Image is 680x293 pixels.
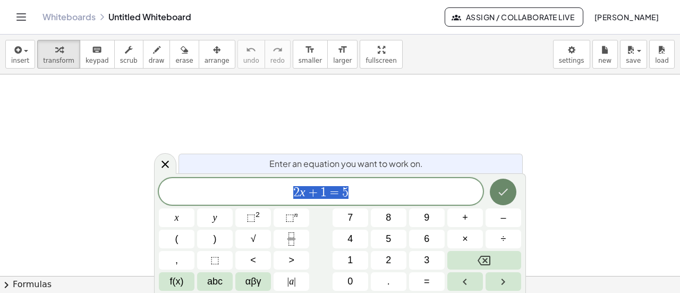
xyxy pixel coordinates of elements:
button: Greater than [274,251,309,270]
span: 1 [347,253,353,267]
button: Equals [409,272,445,291]
button: Divide [486,230,521,248]
button: insert [5,40,35,69]
span: 5 [386,232,391,246]
span: 8 [386,211,391,225]
span: ÷ [501,232,506,246]
span: + [462,211,468,225]
span: abc [207,274,223,289]
span: , [175,253,178,267]
i: keyboard [92,44,102,56]
button: Minus [486,208,521,227]
button: Greek alphabet [235,272,271,291]
button: save [620,40,647,69]
button: 0 [333,272,368,291]
span: 9 [424,211,429,225]
button: Toggle navigation [13,9,30,26]
span: 7 [347,211,353,225]
button: 9 [409,208,445,227]
button: Left arrow [447,272,483,291]
button: Done [490,179,516,205]
span: load [655,57,669,64]
button: load [649,40,675,69]
span: new [598,57,611,64]
button: Plus [447,208,483,227]
span: ⬚ [246,212,256,223]
span: larger [333,57,352,64]
span: save [626,57,641,64]
button: keyboardkeypad [80,40,115,69]
span: > [288,253,294,267]
button: 1 [333,251,368,270]
span: | [287,276,290,287]
button: 2 [371,251,406,270]
button: [PERSON_NAME] [585,7,667,27]
button: scrub [114,40,143,69]
span: keypad [86,57,109,64]
button: format_sizelarger [327,40,358,69]
i: redo [273,44,283,56]
button: Superscript [274,208,309,227]
span: draw [149,57,165,64]
span: 0 [347,274,353,289]
sup: 2 [256,211,260,219]
span: + [305,186,321,199]
button: format_sizesmaller [293,40,328,69]
span: ) [214,232,217,246]
button: transform [37,40,80,69]
span: 6 [424,232,429,246]
sup: n [294,211,298,219]
span: 5 [342,186,348,199]
button: Times [447,230,483,248]
button: Square root [235,230,271,248]
span: transform [43,57,74,64]
span: < [250,253,256,267]
span: [PERSON_NAME] [594,12,659,22]
button: ( [159,230,194,248]
span: √ [251,232,256,246]
span: y [213,211,217,225]
button: Right arrow [486,272,521,291]
span: 2 [293,186,300,199]
span: ⬚ [210,253,219,267]
span: redo [270,57,285,64]
button: fullscreen [360,40,402,69]
span: – [500,211,506,225]
span: scrub [120,57,138,64]
span: αβγ [245,274,261,289]
span: erase [175,57,193,64]
span: a [287,274,296,289]
span: f(x) [170,274,184,289]
button: Assign / Collaborate Live [445,7,583,27]
button: y [197,208,233,227]
button: Less than [235,251,271,270]
i: undo [246,44,256,56]
span: smaller [299,57,322,64]
span: x [175,211,179,225]
button: erase [169,40,199,69]
span: Enter an equation you want to work on. [269,157,423,170]
button: 8 [371,208,406,227]
button: , [159,251,194,270]
button: ) [197,230,233,248]
span: = [424,274,430,289]
button: 7 [333,208,368,227]
button: Backspace [447,251,521,270]
span: fullscreen [365,57,396,64]
i: format_size [337,44,347,56]
button: Fraction [274,230,309,248]
button: arrange [199,40,235,69]
button: redoredo [265,40,291,69]
span: 3 [424,253,429,267]
button: 5 [371,230,406,248]
button: . [371,272,406,291]
span: 1 [320,186,327,199]
i: format_size [305,44,315,56]
button: Functions [159,272,194,291]
button: Alphabet [197,272,233,291]
span: = [327,186,342,199]
span: 4 [347,232,353,246]
button: settings [553,40,590,69]
span: insert [11,57,29,64]
button: draw [143,40,171,69]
